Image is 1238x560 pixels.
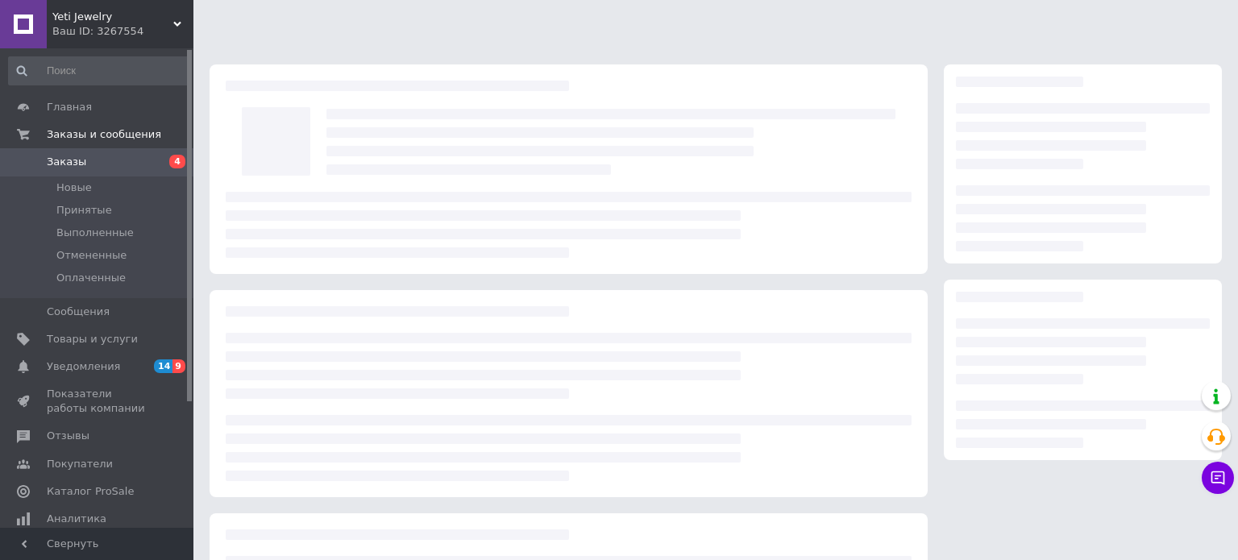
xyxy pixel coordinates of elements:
span: Принятые [56,203,112,218]
span: Сообщения [47,305,110,319]
span: Новые [56,180,92,195]
span: Выполненные [56,226,134,240]
span: Оплаченные [56,271,126,285]
span: Отзывы [47,429,89,443]
button: Чат с покупателем [1202,462,1234,494]
span: Товары и услуги [47,332,138,346]
span: 9 [172,359,185,373]
span: 14 [154,359,172,373]
span: Уведомления [47,359,120,374]
span: Заказы [47,155,86,169]
span: Покупатели [47,457,113,471]
span: Каталог ProSale [47,484,134,499]
span: Главная [47,100,92,114]
span: Показатели работы компании [47,387,149,416]
span: Заказы и сообщения [47,127,161,142]
span: Yeti Jewelry [52,10,173,24]
input: Поиск [8,56,190,85]
span: Отмененные [56,248,127,263]
span: 4 [169,155,185,168]
span: Аналитика [47,512,106,526]
div: Ваш ID: 3267554 [52,24,193,39]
